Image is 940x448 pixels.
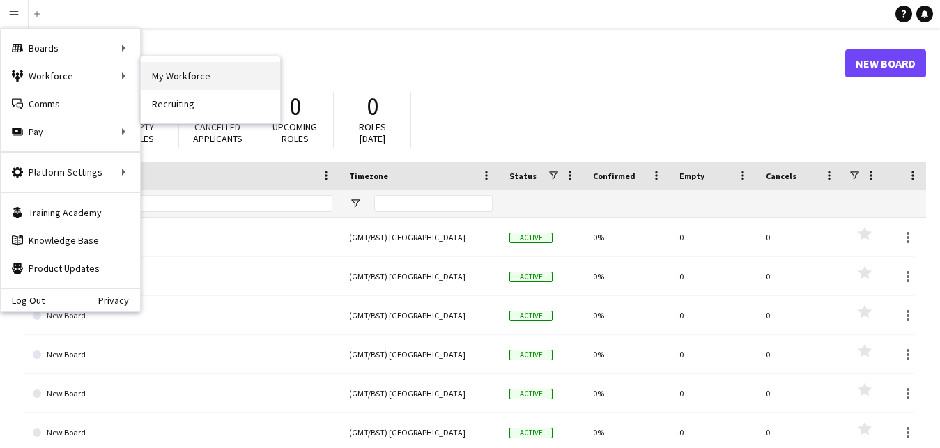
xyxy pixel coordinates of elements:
[509,171,537,181] span: Status
[272,121,317,145] span: Upcoming roles
[289,91,301,122] span: 0
[1,34,140,62] div: Boards
[1,158,140,186] div: Platform Settings
[585,296,671,334] div: 0%
[24,53,845,74] h1: Boards
[359,121,386,145] span: Roles [DATE]
[341,296,501,334] div: (GMT/BST) [GEOGRAPHIC_DATA]
[1,199,140,226] a: Training Academy
[671,296,757,334] div: 0
[509,311,553,321] span: Active
[341,257,501,295] div: (GMT/BST) [GEOGRAPHIC_DATA]
[671,335,757,373] div: 0
[509,389,553,399] span: Active
[1,254,140,282] a: Product Updates
[33,218,332,257] a: client x
[33,374,332,413] a: New Board
[349,171,388,181] span: Timezone
[58,195,332,212] input: Board name Filter Input
[671,374,757,412] div: 0
[1,226,140,254] a: Knowledge Base
[757,335,844,373] div: 0
[509,350,553,360] span: Active
[341,218,501,256] div: (GMT/BST) [GEOGRAPHIC_DATA]
[671,257,757,295] div: 0
[757,296,844,334] div: 0
[341,335,501,373] div: (GMT/BST) [GEOGRAPHIC_DATA]
[349,197,362,210] button: Open Filter Menu
[671,218,757,256] div: 0
[585,257,671,295] div: 0%
[1,62,140,90] div: Workforce
[341,374,501,412] div: (GMT/BST) [GEOGRAPHIC_DATA]
[757,257,844,295] div: 0
[585,374,671,412] div: 0%
[367,91,378,122] span: 0
[193,121,242,145] span: Cancelled applicants
[509,272,553,282] span: Active
[757,374,844,412] div: 0
[766,171,796,181] span: Cancels
[757,218,844,256] div: 0
[141,62,280,90] a: My Workforce
[585,335,671,373] div: 0%
[509,428,553,438] span: Active
[1,90,140,118] a: Comms
[593,171,635,181] span: Confirmed
[141,90,280,118] a: Recruiting
[679,171,704,181] span: Empty
[33,296,332,335] a: New Board
[509,233,553,243] span: Active
[1,295,45,306] a: Log Out
[33,257,332,296] a: New Board
[374,195,493,212] input: Timezone Filter Input
[845,49,926,77] a: New Board
[585,218,671,256] div: 0%
[33,335,332,374] a: New Board
[98,295,140,306] a: Privacy
[1,118,140,146] div: Pay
